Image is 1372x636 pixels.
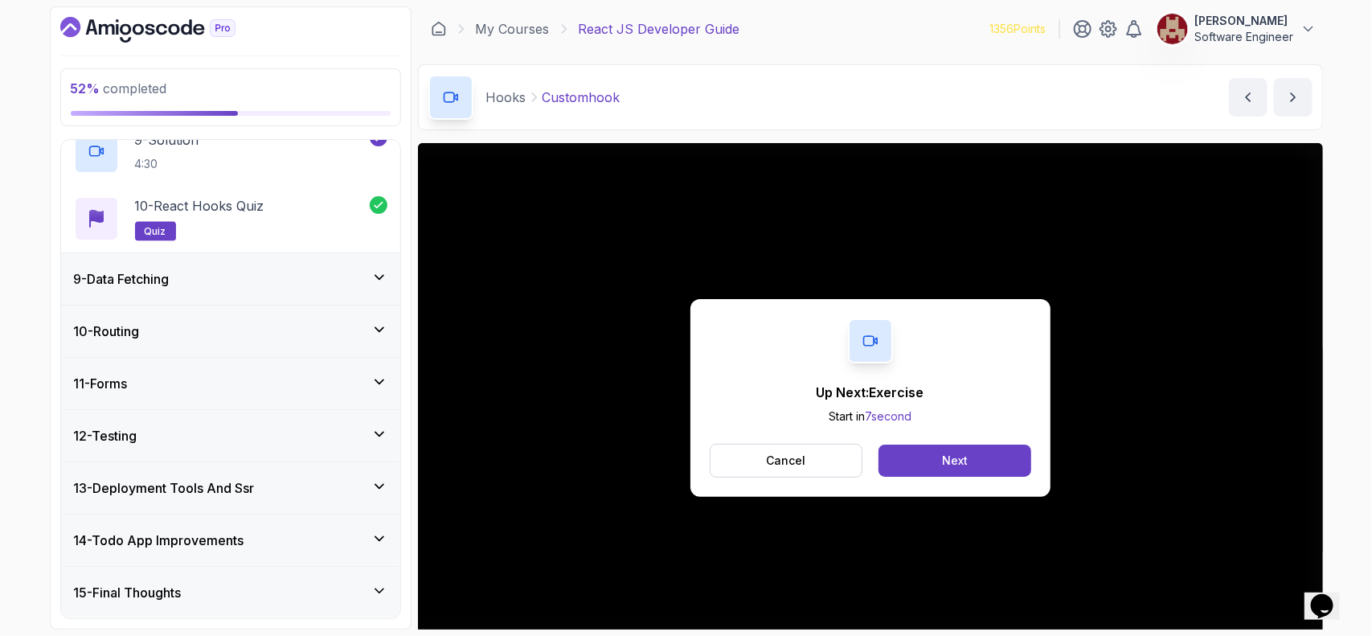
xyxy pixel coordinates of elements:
[990,21,1046,37] p: 1356 Points
[476,19,550,39] a: My Courses
[817,408,924,425] p: Start in
[1229,78,1268,117] button: previous content
[74,374,128,393] h3: 11 - Forms
[1304,572,1356,620] iframe: chat widget
[486,88,526,107] p: Hooks
[61,253,400,305] button: 9-Data Fetching
[1274,78,1313,117] button: next content
[74,269,170,289] h3: 9 - Data Fetching
[1157,14,1188,44] img: user profile image
[1195,29,1294,45] p: Software Engineer
[1195,13,1294,29] p: [PERSON_NAME]
[74,426,137,445] h3: 12 - Testing
[817,383,924,402] p: Up Next: Exercise
[579,19,740,39] p: React JS Developer Guide
[74,531,244,550] h3: 14 - Todo App Improvements
[74,478,255,498] h3: 13 - Deployment Tools And Ssr
[135,156,199,172] p: 4:30
[766,453,805,469] p: Cancel
[543,88,620,107] p: Customhook
[71,80,167,96] span: completed
[942,453,968,469] div: Next
[878,445,1030,477] button: Next
[135,130,199,150] p: 9 - Solution
[61,515,400,566] button: 14-Todo App Improvements
[74,129,387,174] button: 9-Solution4:30
[1157,13,1317,45] button: user profile image[PERSON_NAME]Software Engineer
[74,583,182,602] h3: 15 - Final Thoughts
[61,306,400,357] button: 10-Routing
[431,21,447,37] a: Dashboard
[135,196,264,215] p: 10 - React Hooks Quiz
[74,196,387,241] button: 10-React Hooks Quizquiz
[61,462,400,514] button: 13-Deployment Tools And Ssr
[145,225,166,238] span: quiz
[61,358,400,409] button: 11-Forms
[71,80,100,96] span: 52 %
[865,409,911,423] span: 7 second
[61,567,400,618] button: 15-Final Thoughts
[74,322,140,341] h3: 10 - Routing
[61,410,400,462] button: 12-Testing
[60,17,272,43] a: Dashboard
[710,444,863,478] button: Cancel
